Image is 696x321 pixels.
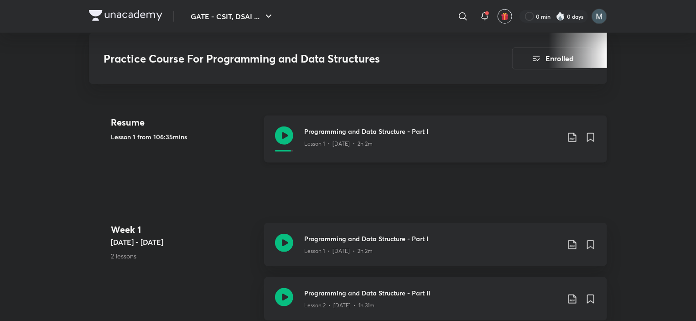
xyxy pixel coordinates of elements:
[304,301,374,310] p: Lesson 2 • [DATE] • 1h 31m
[592,9,607,24] img: Manish Sharma
[304,234,560,243] h3: Programming and Data Structure - Part I
[111,237,257,247] h5: [DATE] - [DATE]
[304,288,560,298] h3: Programming and Data Structure - Part II
[111,223,257,237] h4: Week 1
[304,247,373,255] p: Lesson 1 • [DATE] • 2h 2m
[104,52,461,65] h3: Practice Course For Programming and Data Structures
[304,140,373,148] p: Lesson 1 • [DATE] • 2h 2m
[501,12,509,21] img: avatar
[264,223,607,277] a: Programming and Data Structure - Part ILesson 1 • [DATE] • 2h 2m
[89,10,162,23] a: Company Logo
[512,47,592,69] button: Enrolled
[185,7,280,26] button: GATE - CSIT, DSAI ...
[556,12,565,21] img: streak
[498,9,512,24] button: avatar
[111,251,257,261] p: 2 lessons
[89,10,162,21] img: Company Logo
[111,132,257,142] h5: Lesson 1 from 106:35mins
[304,126,560,136] h3: Programming and Data Structure - Part I
[264,116,607,174] a: Programming and Data Structure - Part ILesson 1 • [DATE] • 2h 2m
[111,116,257,129] h4: Resume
